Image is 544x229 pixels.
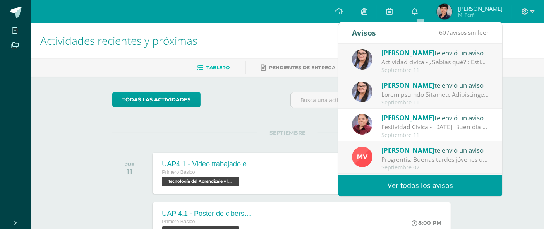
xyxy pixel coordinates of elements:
span: Primero Básico [162,219,195,224]
span: 607 [439,28,450,37]
img: 1ff341f52347efc33ff1d2a179cbdb51.png [352,147,372,167]
span: [PERSON_NAME] [381,48,434,57]
div: Septiembre 11 [381,99,489,106]
a: Pendientes de entrega [261,62,336,74]
div: Actividad cívica - ¿Sabías qué? : Estimados jóvenes reciban un cordial saludo, por este medio les... [381,58,489,67]
div: 8:00 PM [412,219,441,226]
img: 7f2ce0d7bb36e26627634b2080c442f5.png [437,4,452,19]
div: Recordatorio Festival Gastronómico : Estimados estudiantes reciban un atento y cordial saludo, po... [381,90,489,99]
input: Busca una actividad próxima aquí... [291,92,462,108]
a: Ver todos los avisos [338,175,502,196]
div: 11 [125,167,134,176]
span: SEPTIEMBRE [257,129,318,136]
div: Septiembre 02 [381,164,489,171]
div: Festividad Cívica - 12 de septiembre: Buen día estimadas familias. Comparto información de requer... [381,123,489,132]
span: [PERSON_NAME] [381,81,434,90]
a: todas las Actividades [112,92,201,107]
img: 17db063816693a26b2c8d26fdd0faec0.png [352,49,372,70]
div: te envió un aviso [381,145,489,155]
span: Mi Perfil [458,12,503,18]
a: Tablero [197,62,230,74]
span: Pendientes de entrega [269,65,336,70]
span: Tablero [207,65,230,70]
span: [PERSON_NAME] [458,5,503,12]
div: te envió un aviso [381,113,489,123]
span: Actividades recientes y próximas [40,33,197,48]
div: te envió un aviso [381,80,489,90]
div: Septiembre 11 [381,67,489,73]
span: [PERSON_NAME] [381,113,434,122]
span: [PERSON_NAME] [381,146,434,155]
div: UAP4.1 - Video trabajado en grupos [162,160,255,168]
span: Tecnología del Aprendizaje y la Comunicación 'C' [162,177,239,186]
div: Progrentis: Buenas tardes jóvenes un abrazo. El día de mañana traer su dispositivo como siempre, ... [381,155,489,164]
div: te envió un aviso [381,48,489,58]
div: UAP 4.1 - Poster de ciberseguridad [162,210,255,218]
div: JUE [125,162,134,167]
span: Primero Básico [162,169,195,175]
span: avisos sin leer [439,28,489,37]
div: Septiembre 11 [381,132,489,138]
img: ca38207ff64f461ec141487f36af9fbf.png [352,114,372,135]
img: 17db063816693a26b2c8d26fdd0faec0.png [352,82,372,102]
